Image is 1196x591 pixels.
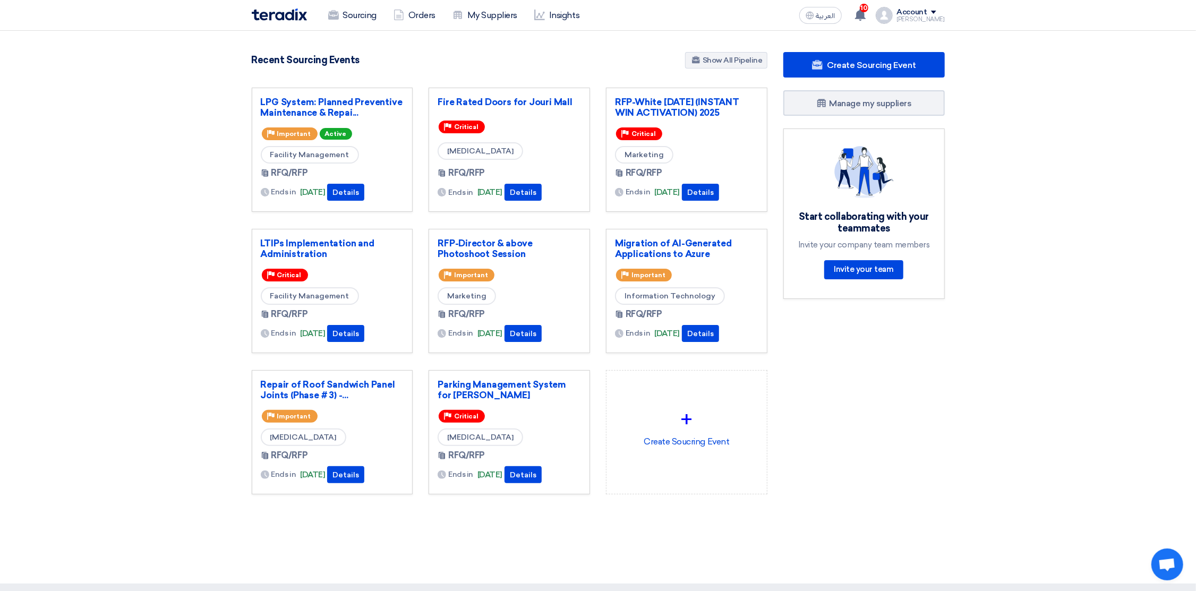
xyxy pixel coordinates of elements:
span: Critical [631,130,656,138]
a: Insights [526,4,588,27]
span: Critical [454,413,479,420]
a: My Suppliers [444,4,526,27]
div: Account [897,8,927,17]
span: [DATE] [300,186,325,199]
button: Details [682,184,719,201]
span: العربية [816,12,835,20]
div: Create Soucring Event [615,379,758,473]
a: Manage my suppliers [783,90,945,116]
span: RFQ/RFP [626,308,662,321]
a: Orders [385,4,444,27]
span: 10 [860,4,868,12]
a: LPG System: Planned Preventive Maintenance & Repai... [261,97,404,118]
a: Invite your team [824,260,903,279]
span: Ends in [448,469,473,480]
span: Critical [454,123,479,131]
span: Marketing [615,146,673,164]
span: Important [454,271,488,279]
h4: Recent Sourcing Events [252,54,360,66]
a: RFP-White [DATE] (INSTANT WIN ACTIVATION) 2025 [615,97,758,118]
span: [DATE] [300,328,325,340]
span: Facility Management [261,287,359,305]
span: RFQ/RFP [448,308,485,321]
span: [DATE] [477,186,502,199]
div: [PERSON_NAME] [897,16,945,22]
div: Start collaborating with your teammates [797,211,932,235]
span: Critical [277,271,302,279]
button: Details [682,325,719,342]
a: Show All Pipeline [685,52,767,68]
span: Ends in [271,186,296,198]
span: Ends in [271,328,296,339]
span: [DATE] [477,328,502,340]
span: Facility Management [261,146,359,164]
img: profile_test.png [876,7,893,24]
span: Important [631,271,665,279]
span: RFQ/RFP [626,167,662,179]
div: + [615,404,758,435]
button: Details [505,184,542,201]
a: RFP-Director & above Photoshoot Session [438,238,581,259]
span: RFQ/RFP [271,308,308,321]
span: RFQ/RFP [448,449,485,462]
button: Details [327,184,364,201]
span: Create Sourcing Event [827,60,916,70]
a: Repair of Roof Sandwich Panel Joints (Phase # 3) -... [261,379,404,400]
a: Fire Rated Doors for Jouri Mall [438,97,581,107]
span: Marketing [438,287,496,305]
a: Migration of AI-Generated Applications to Azure [615,238,758,259]
span: [DATE] [477,469,502,481]
span: Ends in [448,328,473,339]
span: Information Technology [615,287,725,305]
span: [DATE] [300,469,325,481]
a: LTIPs Implementation and Administration [261,238,404,259]
span: Ends in [626,186,651,198]
span: Ends in [271,469,296,480]
button: Details [505,466,542,483]
span: Important [277,413,311,420]
span: RFQ/RFP [271,167,308,179]
span: Active [320,128,352,140]
span: [MEDICAL_DATA] [438,429,523,446]
span: [MEDICAL_DATA] [261,429,346,446]
span: [MEDICAL_DATA] [438,142,523,160]
span: [DATE] [655,328,680,340]
button: Details [505,325,542,342]
span: Ends in [626,328,651,339]
img: invite_your_team.svg [834,146,894,198]
span: [DATE] [655,186,680,199]
div: Open chat [1151,549,1183,580]
button: العربية [799,7,842,24]
a: Sourcing [320,4,385,27]
span: Important [277,130,311,138]
span: RFQ/RFP [448,167,485,179]
span: Ends in [448,187,473,198]
button: Details [327,325,364,342]
button: Details [327,466,364,483]
span: RFQ/RFP [271,449,308,462]
a: Parking Management System for [PERSON_NAME] [438,379,581,400]
img: Teradix logo [252,8,307,21]
div: Invite your company team members [797,240,932,250]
